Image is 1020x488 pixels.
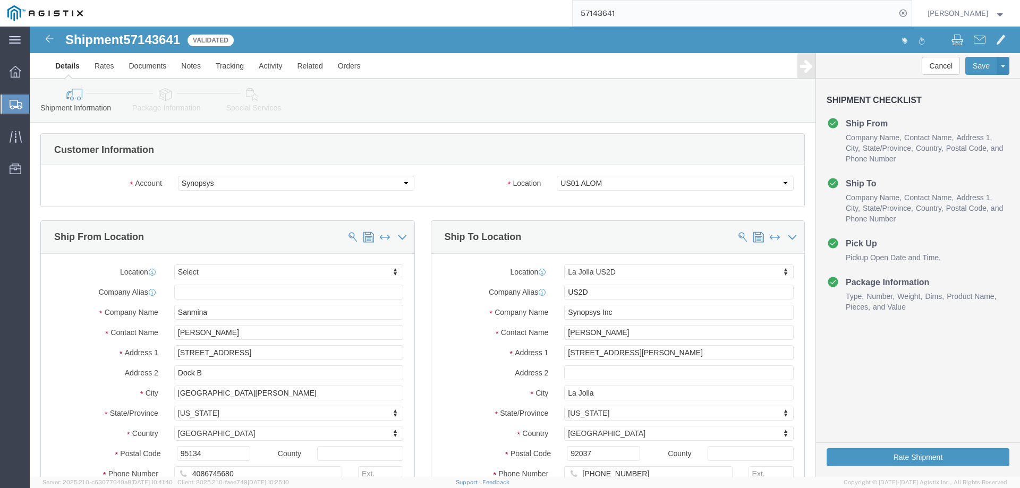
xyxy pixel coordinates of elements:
[30,27,1020,477] iframe: FS Legacy Container
[248,479,289,485] span: [DATE] 10:25:10
[7,5,83,21] img: logo
[131,479,173,485] span: [DATE] 10:41:40
[927,7,1006,20] button: [PERSON_NAME]
[573,1,896,26] input: Search for shipment number, reference number
[928,7,988,19] span: Billy Lo
[456,479,482,485] a: Support
[42,479,173,485] span: Server: 2025.21.0-c63077040a8
[844,478,1007,487] span: Copyright © [DATE]-[DATE] Agistix Inc., All Rights Reserved
[177,479,289,485] span: Client: 2025.21.0-faee749
[482,479,509,485] a: Feedback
